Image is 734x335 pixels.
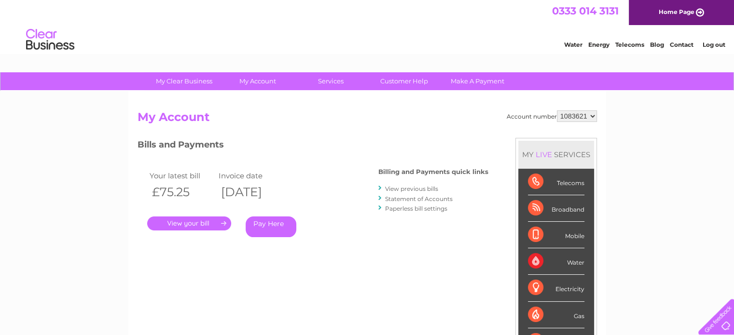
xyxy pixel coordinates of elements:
a: View previous bills [385,185,438,192]
div: Broadband [528,195,584,222]
div: Mobile [528,222,584,248]
a: Services [291,72,371,90]
a: Log out [702,41,725,48]
div: Clear Business is a trading name of Verastar Limited (registered in [GEOGRAPHIC_DATA] No. 3667643... [139,5,596,47]
div: Electricity [528,275,584,301]
a: Statement of Accounts [385,195,453,202]
div: Telecoms [528,169,584,195]
h4: Billing and Payments quick links [378,168,488,175]
a: My Account [218,72,297,90]
a: 0333 014 3131 [552,5,619,17]
td: Invoice date [216,169,286,182]
a: Blog [650,41,664,48]
div: Gas [528,302,584,328]
h3: Bills and Payments [138,138,488,155]
div: Account number [507,110,597,122]
div: MY SERVICES [518,141,594,168]
a: Customer Help [364,72,444,90]
a: Pay Here [246,216,296,237]
div: Water [528,248,584,275]
a: Water [564,41,582,48]
th: £75.25 [147,182,217,202]
img: logo.png [26,25,75,54]
div: LIVE [534,150,554,159]
a: Make A Payment [438,72,517,90]
a: Telecoms [615,41,644,48]
td: Your latest bill [147,169,217,182]
a: Paperless bill settings [385,205,447,212]
a: Contact [670,41,693,48]
a: My Clear Business [144,72,224,90]
h2: My Account [138,110,597,129]
a: . [147,216,231,230]
a: Energy [588,41,609,48]
th: [DATE] [216,182,286,202]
